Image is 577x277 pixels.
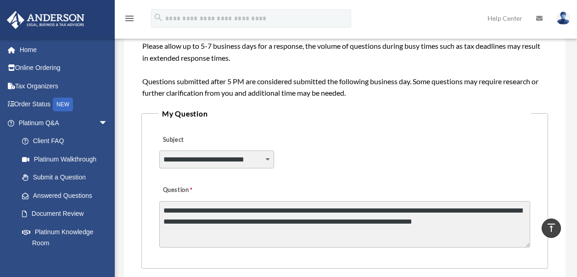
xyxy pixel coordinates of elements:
[159,133,246,146] label: Subject
[159,184,230,196] label: Question
[53,98,73,111] div: NEW
[124,13,135,24] i: menu
[6,40,122,59] a: Home
[13,132,122,150] a: Client FAQ
[13,150,122,168] a: Platinum Walkthrough
[4,11,87,29] img: Anderson Advisors Platinum Portal
[6,95,122,114] a: Order StatusNEW
[556,12,570,25] img: User Pic
[153,12,163,23] i: search
[546,222,557,233] i: vertical_align_top
[158,107,531,120] legend: My Question
[6,114,122,132] a: Platinum Q&Aarrow_drop_down
[542,219,561,238] a: vertical_align_top
[13,205,122,223] a: Document Review
[124,16,135,24] a: menu
[6,59,122,77] a: Online Ordering
[13,223,122,252] a: Platinum Knowledge Room
[13,186,122,205] a: Answered Questions
[99,114,117,133] span: arrow_drop_down
[13,168,117,187] a: Submit a Question
[6,77,122,95] a: Tax Organizers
